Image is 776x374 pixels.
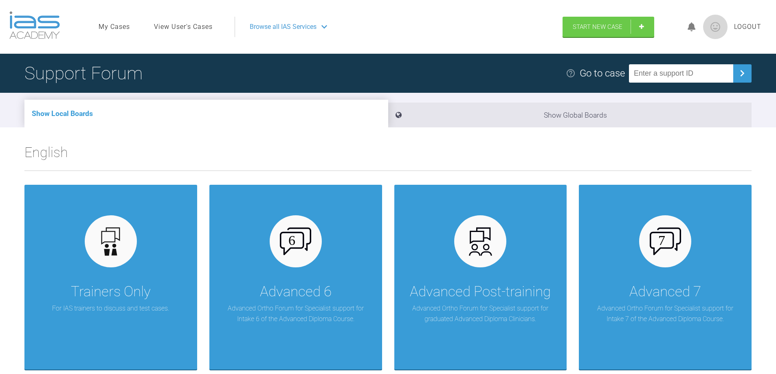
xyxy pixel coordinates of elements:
[99,22,130,32] a: My Cases
[736,67,749,80] img: chevronRight.28bd32b0.svg
[24,141,752,171] h2: English
[24,185,197,370] a: Trainers OnlyFor IAS trainers to discuss and test cases.
[566,68,576,78] img: help.e70b9f3d.svg
[579,185,752,370] a: Advanced 7Advanced Ortho Forum for Specialist support for Intake 7 of the Advanced Diploma Course.
[580,66,625,81] div: Go to case
[95,226,126,257] img: default.3be3f38f.svg
[410,280,551,303] div: Advanced Post-training
[591,303,739,324] p: Advanced Ortho Forum for Specialist support for Intake 7 of the Advanced Diploma Course.
[24,100,388,127] li: Show Local Boards
[52,303,169,314] p: For IAS trainers to discuss and test cases.
[71,280,151,303] div: Trainers Only
[573,23,622,31] span: Start New Case
[407,303,555,324] p: Advanced Ortho Forum for Specialist support for graduated Advanced Diploma Clinicians.
[222,303,370,324] p: Advanced Ortho Forum for Specialist support for Intake 6 of the Advanced Diploma Course.
[209,185,382,370] a: Advanced 6Advanced Ortho Forum for Specialist support for Intake 6 of the Advanced Diploma Course.
[703,15,728,39] img: profile.png
[388,103,752,127] li: Show Global Boards
[629,280,701,303] div: Advanced 7
[154,22,213,32] a: View User's Cases
[465,226,496,257] img: advanced.73cea251.svg
[260,280,332,303] div: Advanced 6
[280,227,311,255] img: advanced-6.cf6970cb.svg
[24,59,143,87] h1: Support Forum
[650,227,681,255] img: advanced-7.aa0834c3.svg
[629,64,733,83] input: Enter a support ID
[9,11,60,39] img: logo-light.3e3ef733.png
[250,22,317,32] span: Browse all IAS Services
[734,22,761,32] a: Logout
[563,17,654,37] a: Start New Case
[394,185,567,370] a: Advanced Post-trainingAdvanced Ortho Forum for Specialist support for graduated Advanced Diploma ...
